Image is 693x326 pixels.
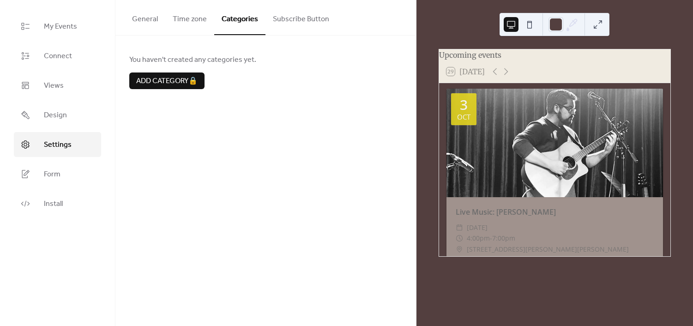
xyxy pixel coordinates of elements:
[439,49,670,60] div: Upcoming events
[456,207,556,217] a: Live Music: [PERSON_NAME]
[492,233,515,244] span: 7:00pm
[44,139,72,151] span: Settings
[14,132,101,157] a: Settings
[490,233,492,244] span: -
[44,199,63,210] span: Install
[44,110,67,121] span: Design
[14,162,101,187] a: Form
[456,222,463,233] div: ​
[44,51,72,62] span: Connect
[467,222,488,233] span: [DATE]
[14,73,101,98] a: Views
[14,191,101,216] a: Install
[460,98,468,112] div: 3
[129,54,402,66] span: You haven't created any categories yet.
[467,233,490,244] span: 4:00pm
[44,169,60,180] span: Form
[467,244,654,266] span: [STREET_ADDRESS][PERSON_NAME][PERSON_NAME][PERSON_NAME]
[457,114,470,121] div: Oct
[456,233,463,244] div: ​
[14,103,101,127] a: Design
[456,244,463,255] div: ​
[14,14,101,39] a: My Events
[14,43,101,68] a: Connect
[44,21,77,32] span: My Events
[44,80,64,91] span: Views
